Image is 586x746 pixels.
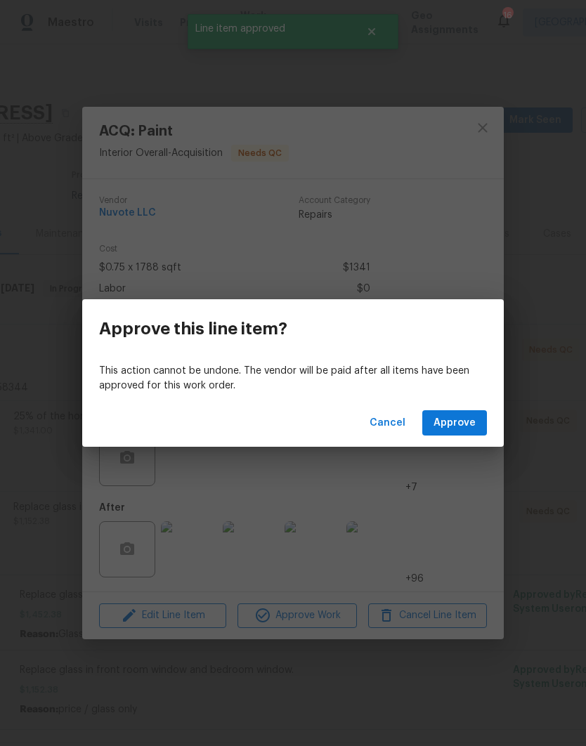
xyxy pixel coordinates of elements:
[434,414,476,432] span: Approve
[370,414,405,432] span: Cancel
[99,364,487,393] p: This action cannot be undone. The vendor will be paid after all items have been approved for this...
[422,410,487,436] button: Approve
[99,319,287,339] h3: Approve this line item?
[364,410,411,436] button: Cancel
